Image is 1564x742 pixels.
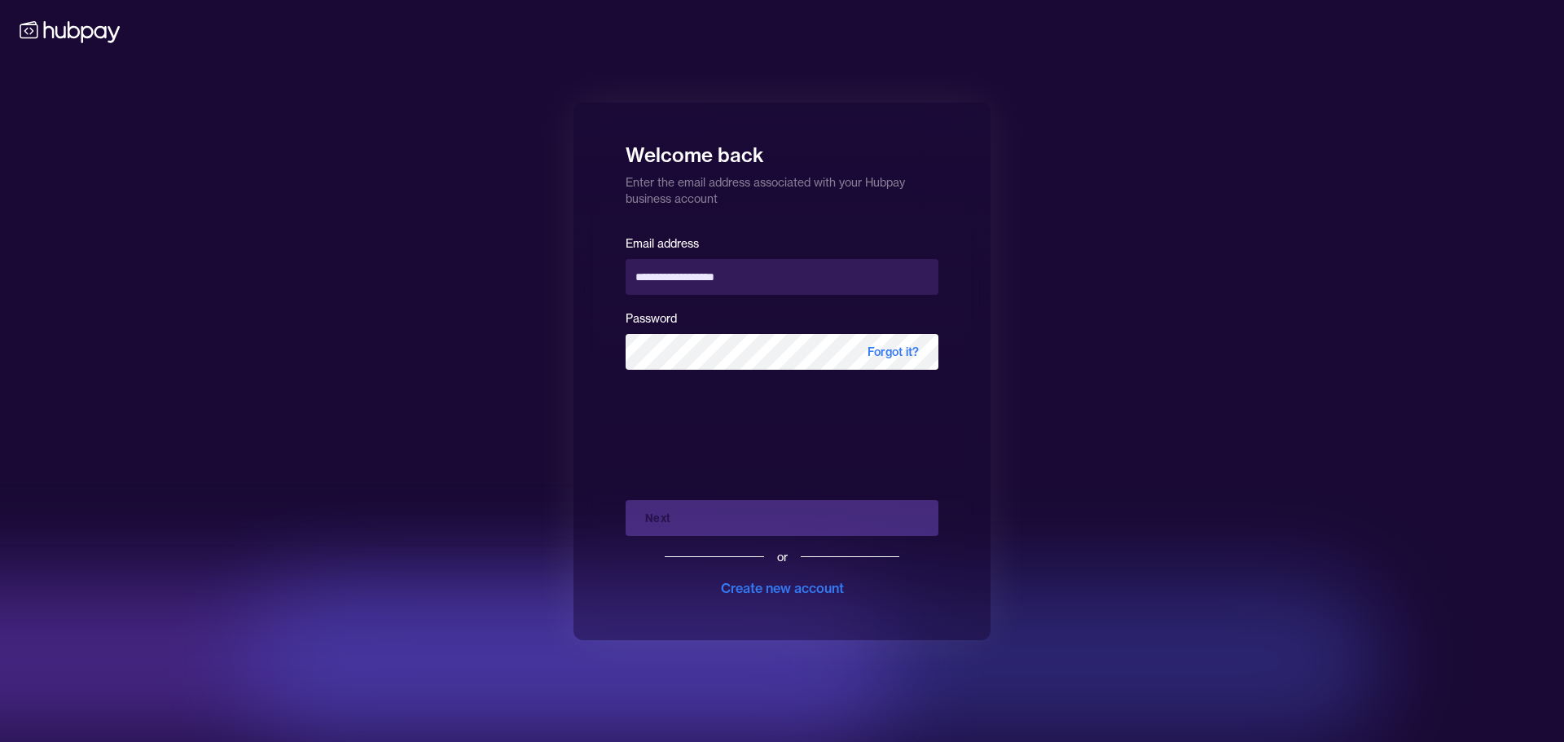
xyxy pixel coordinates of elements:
div: or [777,549,788,565]
label: Email address [626,236,699,251]
label: Password [626,311,677,326]
span: Forgot it? [848,334,938,370]
div: Create new account [721,578,844,598]
h1: Welcome back [626,132,938,168]
p: Enter the email address associated with your Hubpay business account [626,168,938,207]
